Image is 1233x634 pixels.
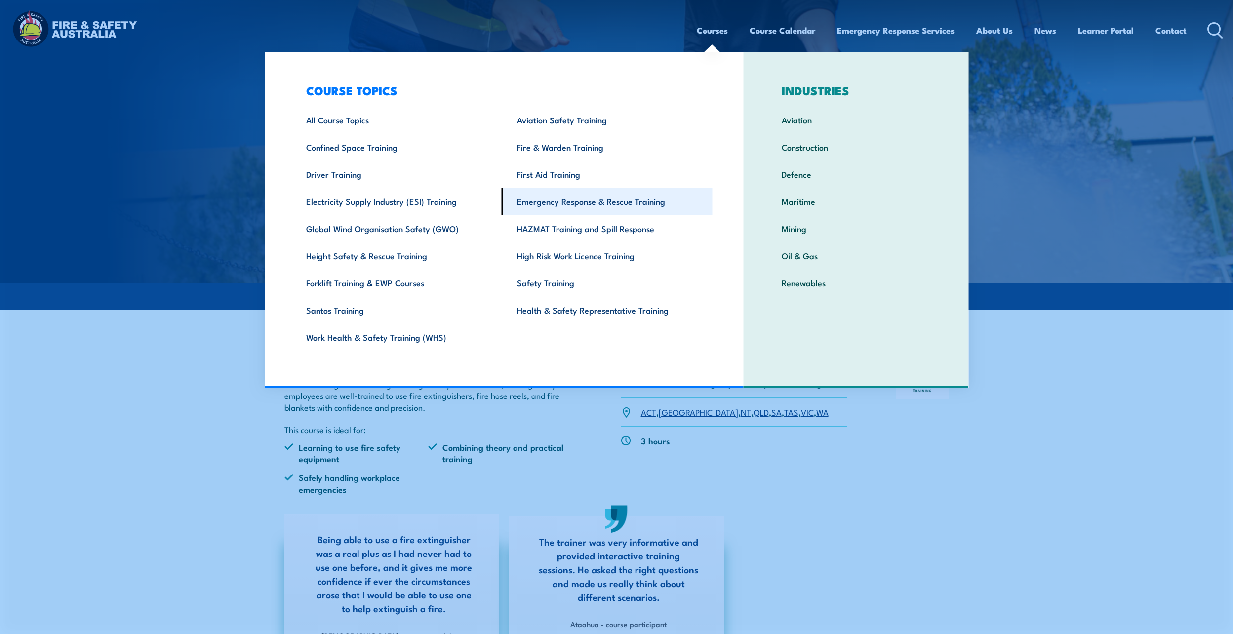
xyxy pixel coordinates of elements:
[754,406,769,418] a: QLD
[291,83,713,97] h3: COURSE TOPICS
[641,377,826,389] p: Individuals, Small groups or Corporate bookings
[766,215,946,242] a: Mining
[976,17,1013,43] a: About Us
[502,133,713,160] a: Fire & Warden Training
[538,535,699,604] p: The trainer was very informative and provided interactive training sessions. He asked the right q...
[1078,17,1134,43] a: Learner Portal
[314,532,475,615] p: Being able to use a fire extinguisher was a real plus as I had never had to use one before, and i...
[697,17,728,43] a: Courses
[766,242,946,269] a: Oil & Gas
[784,406,798,418] a: TAS
[659,406,738,418] a: [GEOGRAPHIC_DATA]
[766,188,946,215] a: Maritime
[502,106,713,133] a: Aviation Safety Training
[766,106,946,133] a: Aviation
[502,160,713,188] a: First Aid Training
[741,406,751,418] a: NT
[291,269,502,296] a: Forklift Training & EWP Courses
[284,378,573,413] p: Our Fire Extinguisher training course goes beyond the basics, making sure your employees are well...
[291,188,502,215] a: Electricity Supply Industry (ESI) Training
[641,406,656,418] a: ACT
[1155,17,1187,43] a: Contact
[816,406,829,418] a: WA
[291,215,502,242] a: Global Wind Organisation Safety (GWO)
[766,269,946,296] a: Renewables
[641,435,670,446] p: 3 hours
[291,160,502,188] a: Driver Training
[502,296,713,323] a: Health & Safety Representative Training
[428,441,572,465] li: Combining theory and practical training
[1034,17,1056,43] a: News
[284,424,573,435] p: This course is ideal for:
[641,406,829,418] p: , , , , , , ,
[766,83,946,97] h3: INDUSTRIES
[284,441,429,465] li: Learning to use fire safety equipment
[801,406,814,418] a: VIC
[502,215,713,242] a: HAZMAT Training and Spill Response
[502,242,713,269] a: High Risk Work Licence Training
[766,133,946,160] a: Construction
[766,160,946,188] a: Defence
[570,618,667,629] strong: Ataahua - course participant
[502,269,713,296] a: Safety Training
[837,17,955,43] a: Emergency Response Services
[502,188,713,215] a: Emergency Response & Rescue Training
[291,133,502,160] a: Confined Space Training
[291,106,502,133] a: All Course Topics
[284,472,429,495] li: Safely handling workplace emergencies
[771,406,782,418] a: SA
[750,17,815,43] a: Course Calendar
[291,242,502,269] a: Height Safety & Rescue Training
[291,323,502,351] a: Work Health & Safety Training (WHS)
[291,296,502,323] a: Santos Training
